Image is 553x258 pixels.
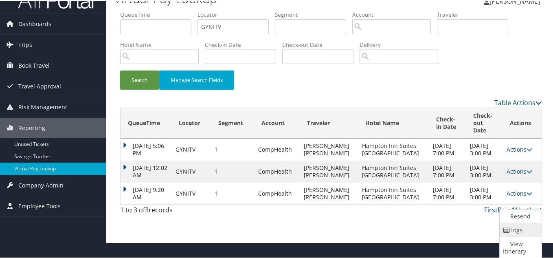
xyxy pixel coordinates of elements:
[254,160,300,182] td: CompHealth
[121,107,171,138] th: QueueTime: activate to sort column ascending
[18,174,64,195] span: Company Admin
[159,70,234,89] button: Manage Search Fields
[466,138,503,160] td: [DATE] 3:00 PM
[300,107,358,138] th: Traveler: activate to sort column ascending
[18,75,61,96] span: Travel Approval
[171,107,211,138] th: Locator: activate to sort column ascending
[500,223,540,236] a: Logs
[498,205,511,214] a: Prev
[300,182,358,204] td: [PERSON_NAME] [PERSON_NAME]
[529,205,542,214] a: Last
[171,160,211,182] td: GYNITV
[211,182,254,204] td: 1
[18,96,67,117] span: Risk Management
[275,10,352,18] label: Segment
[358,182,429,204] td: Hampton Inn Suites [GEOGRAPHIC_DATA]
[18,13,51,33] span: Dashboards
[145,205,149,214] span: 3
[429,182,465,204] td: [DATE] 7:00 PM
[254,107,300,138] th: Account: activate to sort column ascending
[437,10,514,18] label: Traveler
[429,107,465,138] th: Check-in Date: activate to sort column ascending
[18,55,50,75] span: Book Travel
[429,160,465,182] td: [DATE] 7:00 PM
[360,40,444,48] label: Delivery
[507,167,532,174] a: Actions
[300,160,358,182] td: [PERSON_NAME] [PERSON_NAME]
[120,10,197,18] label: QueueTime
[120,204,217,218] div: 1 to 3 of records
[18,34,32,54] span: Trips
[507,189,532,196] a: Actions
[466,182,503,204] td: [DATE] 3:00 PM
[205,40,282,48] label: Check-in Date
[429,138,465,160] td: [DATE] 7:00 PM
[515,205,529,214] a: Next
[358,160,429,182] td: Hampton Inn Suites [GEOGRAPHIC_DATA]
[121,138,171,160] td: [DATE] 5:06 PM
[171,138,211,160] td: GYNITV
[300,138,358,160] td: [PERSON_NAME] [PERSON_NAME]
[507,145,532,152] a: Actions
[171,182,211,204] td: GYNITV
[358,138,429,160] td: Hampton Inn Suites [GEOGRAPHIC_DATA]
[352,10,437,18] label: Account
[358,107,429,138] th: Hotel Name: activate to sort column ascending
[511,205,515,214] a: 1
[211,160,254,182] td: 1
[254,182,300,204] td: CompHealth
[211,107,254,138] th: Segment: activate to sort column ascending
[18,117,45,137] span: Reporting
[466,107,503,138] th: Check-out Date: activate to sort column descending
[500,236,540,258] a: View Itinerary
[484,205,498,214] a: First
[282,40,360,48] label: Check-out Date
[120,70,159,89] button: Search
[211,138,254,160] td: 1
[494,97,542,106] a: Table Actions
[197,10,275,18] label: Locator
[500,209,540,223] a: Resend
[121,160,171,182] td: [DATE] 12:02 AM
[121,182,171,204] td: [DATE] 9:20 AM
[466,160,503,182] td: [DATE] 3:00 PM
[18,195,61,216] span: Employee Tools
[120,40,205,48] label: Hotel Name
[503,107,542,138] th: Actions
[254,138,300,160] td: CompHealth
